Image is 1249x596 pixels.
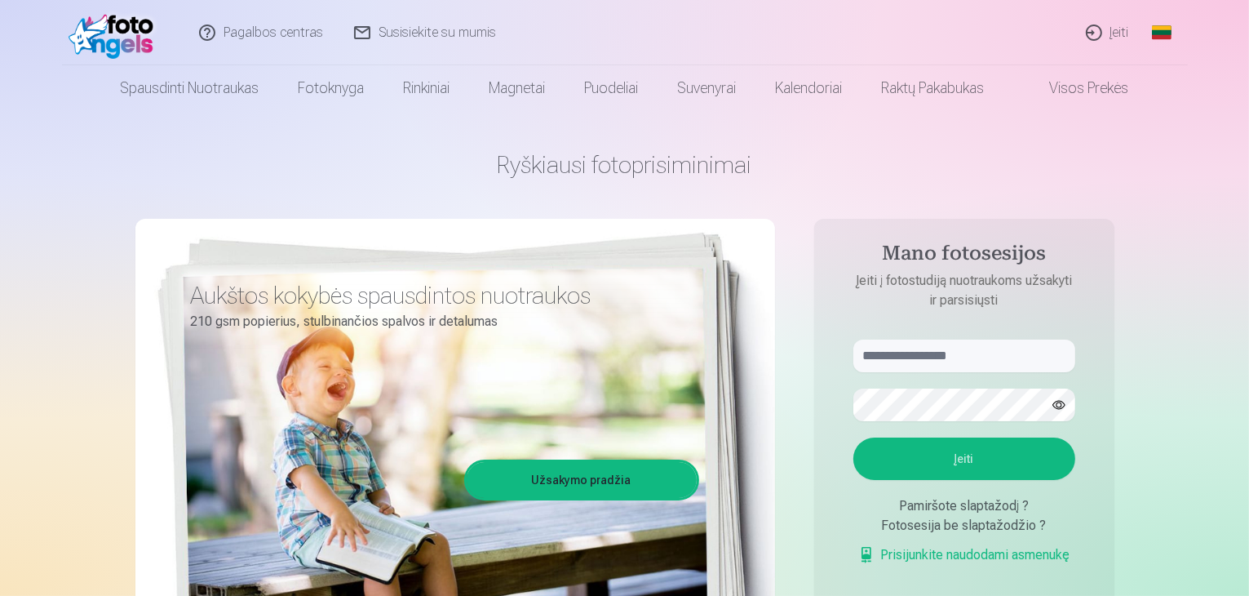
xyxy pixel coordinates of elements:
a: Raktų pakabukas [862,65,1004,111]
p: 210 gsm popierius, stulbinančios spalvos ir detalumas [191,310,687,333]
a: Puodeliai [565,65,658,111]
button: Įeiti [853,438,1075,480]
h4: Mano fotosesijos [837,242,1092,271]
div: Fotosesija be slaptažodžio ? [853,516,1075,536]
div: Pamiršote slaptažodį ? [853,496,1075,516]
a: Magnetai [470,65,565,111]
a: Suvenyrai [658,65,756,111]
h1: Ryškiausi fotoprisiminimai [135,150,1114,180]
a: Spausdinti nuotraukas [101,65,279,111]
h3: Aukštos kokybės spausdintos nuotraukos [191,281,687,310]
a: Rinkiniai [384,65,470,111]
a: Visos prekės [1004,65,1149,111]
a: Kalendoriai [756,65,862,111]
a: Fotoknyga [279,65,384,111]
img: /fa2 [69,7,162,59]
a: Užsakymo pradžia [467,462,697,498]
p: Įeiti į fotostudiją nuotraukoms užsakyti ir parsisiųsti [837,271,1092,310]
a: Prisijunkite naudodami asmenukę [858,545,1070,565]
